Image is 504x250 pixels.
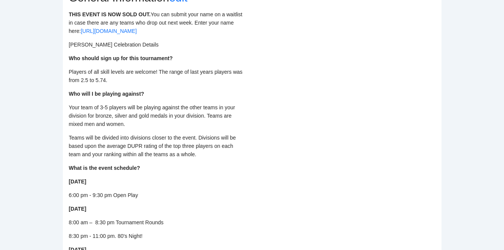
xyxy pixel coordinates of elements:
[69,179,86,185] strong: [DATE]
[69,91,144,97] strong: Who will I be playing against?
[69,134,246,158] p: Teams will be divided into divisions closer to the event. Divisions will be based upon the averag...
[69,206,86,212] strong: [DATE]
[69,10,246,35] p: You can submit your name on a waitlist in case there are any teams who drop out next week. Enter ...
[69,165,140,171] strong: What is the event schedule?
[69,103,246,128] p: Your team of 3-5 players will be playing against the other teams in your division for bronze, sil...
[69,11,151,17] strong: THIS EVENT IS NOW SOLD OUT.
[69,191,246,199] p: 6:00 pm - 9:30 pm Open Play
[69,40,246,49] p: [PERSON_NAME] Celebration Details
[81,28,137,34] a: [URL][DOMAIN_NAME]
[69,232,246,240] p: 8:30 pm - 11:00 pm. 80's Night!
[69,55,173,61] strong: Who should sign up for this tournament?
[69,68,246,84] p: Players of all skill levels are welcome! The range of last years players was from 2.5 to 5.74.
[69,218,246,227] p: 8:00 am – 8:30 pm Tournament Rounds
